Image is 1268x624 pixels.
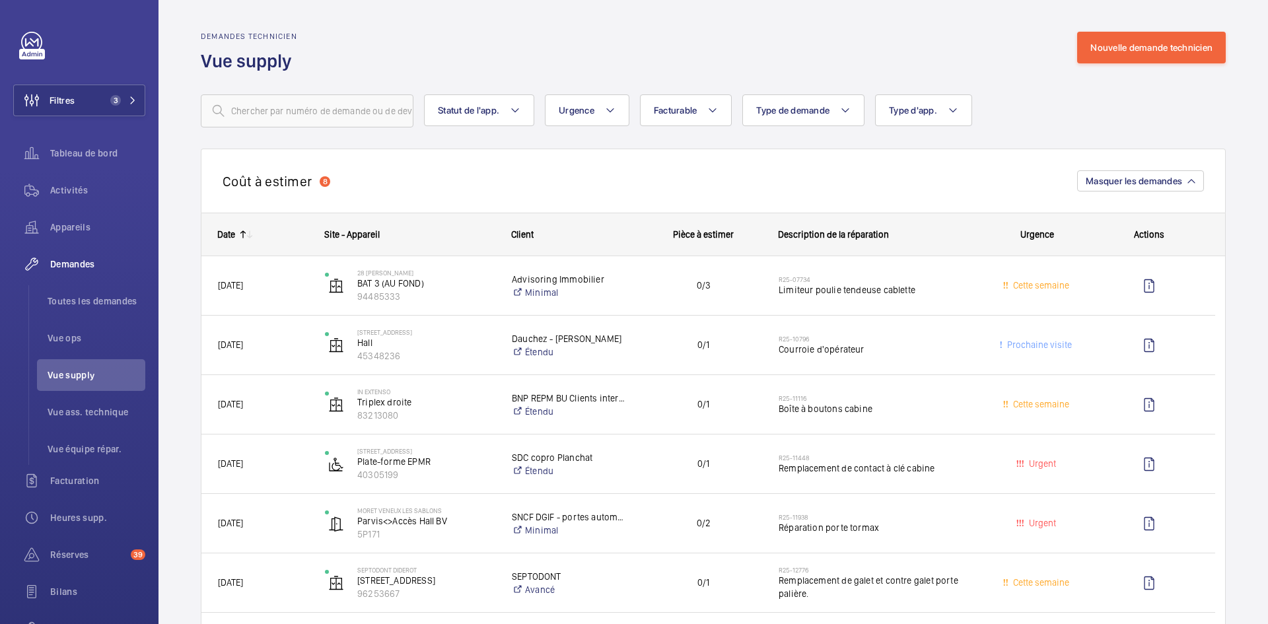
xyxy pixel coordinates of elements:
span: Urgence [1020,229,1054,240]
button: Nouvelle demande technicien [1077,32,1226,63]
img: elevator.svg [328,397,344,413]
span: Demandes [50,258,145,271]
p: 28 [PERSON_NAME] [357,269,495,277]
span: Réserves [50,548,125,561]
p: Dauchez - [PERSON_NAME] [512,332,628,345]
span: Facturable [654,105,697,116]
span: Remplacement de galet et contre galet porte palière. [779,574,975,600]
p: Advisoring Immobilier [512,273,628,286]
span: Cette semaine [1010,577,1069,588]
p: [STREET_ADDRESS] [357,328,495,336]
span: Pièce à estimer [673,229,734,240]
p: Parvis<>Accès Hall BV [357,514,495,528]
h2: R25-07734 [779,275,975,283]
p: [STREET_ADDRESS] [357,574,495,587]
button: Type d'app. [875,94,972,126]
span: Site - Appareil [324,229,380,240]
img: automatic_door.svg [328,516,344,532]
span: Vue équipe répar. [48,442,145,456]
span: [DATE] [218,577,243,588]
span: Cette semaine [1010,399,1069,409]
span: Filtres [50,94,75,107]
button: Masquer les demandes [1077,170,1204,191]
div: 8 [320,176,330,187]
h2: R25-10796 [779,335,975,343]
span: Facturation [50,474,145,487]
span: [DATE] [218,458,243,469]
h2: R25-12776 [779,566,975,574]
p: 5P171 [357,528,495,541]
span: Cette semaine [1010,280,1069,291]
span: [DATE] [218,399,243,409]
button: Facturable [640,94,732,126]
span: Activités [50,184,145,197]
span: Vue ass. technique [48,405,145,419]
img: elevator.svg [328,575,344,591]
span: Urgent [1026,518,1056,528]
p: IN EXTENSO [357,388,495,396]
p: Hall [357,336,495,349]
p: SEPTODONT [512,570,628,583]
span: Type d'app. [889,105,937,116]
span: 0/1 [645,337,761,353]
span: [DATE] [218,280,243,291]
p: 40305199 [357,468,495,481]
h2: R25-11938 [779,513,975,521]
span: Tableau de bord [50,147,145,160]
span: Actions [1134,229,1164,240]
span: [DATE] [218,518,243,528]
div: Date [217,229,235,240]
span: [DATE] [218,339,243,350]
span: 0/1 [645,575,761,590]
h2: R25-11116 [779,394,975,402]
span: Réparation porte tormax [779,521,975,534]
h1: Vue supply [201,49,300,73]
span: Heures supp. [50,511,145,524]
img: elevator.svg [328,278,344,294]
span: Toutes les demandes [48,295,145,308]
p: SNCF DGIF - portes automatiques [512,510,628,524]
a: Étendu [512,464,628,477]
input: Chercher par numéro de demande ou de devis [201,94,413,127]
p: Plate-forme EPMR [357,455,495,468]
p: 83213080 [357,409,495,422]
span: Vue ops [48,331,145,345]
p: 96253667 [357,587,495,600]
span: Description de la réparation [778,229,889,240]
img: elevator.svg [328,337,344,353]
span: Masquer les demandes [1086,176,1182,186]
a: Étendu [512,345,628,359]
span: Prochaine visite [1004,339,1072,350]
span: Boîte à boutons cabine [779,402,975,415]
span: Remplacement de contact à clé cabine [779,462,975,475]
h2: R25-11448 [779,454,975,462]
h2: Coût à estimer [223,173,312,190]
p: MORET VENEUX LES SABLONS [357,506,495,514]
span: Urgence [559,105,594,116]
button: Type de demande [742,94,864,126]
img: platform_lift.svg [328,456,344,472]
p: 94485333 [357,290,495,303]
h2: Demandes technicien [201,32,300,41]
p: 45348236 [357,349,495,363]
span: Urgent [1026,458,1056,469]
a: Étendu [512,405,628,418]
p: [STREET_ADDRESS] [357,447,495,455]
p: BNP REPM BU Clients internes [512,392,628,405]
a: Minimal [512,524,628,537]
button: Filtres3 [13,85,145,116]
span: 0/2 [645,516,761,531]
p: Triplex droite [357,396,495,409]
p: SDC copro Planchat [512,451,628,464]
span: Courroie d'opérateur [779,343,975,356]
span: Vue supply [48,368,145,382]
span: 3 [110,95,121,106]
a: Avancé [512,583,628,596]
span: Statut de l'app. [438,105,499,116]
span: 0/3 [645,278,761,293]
button: Statut de l'app. [424,94,534,126]
span: Client [511,229,534,240]
button: Urgence [545,94,629,126]
span: Type de demande [756,105,829,116]
span: Bilans [50,585,145,598]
